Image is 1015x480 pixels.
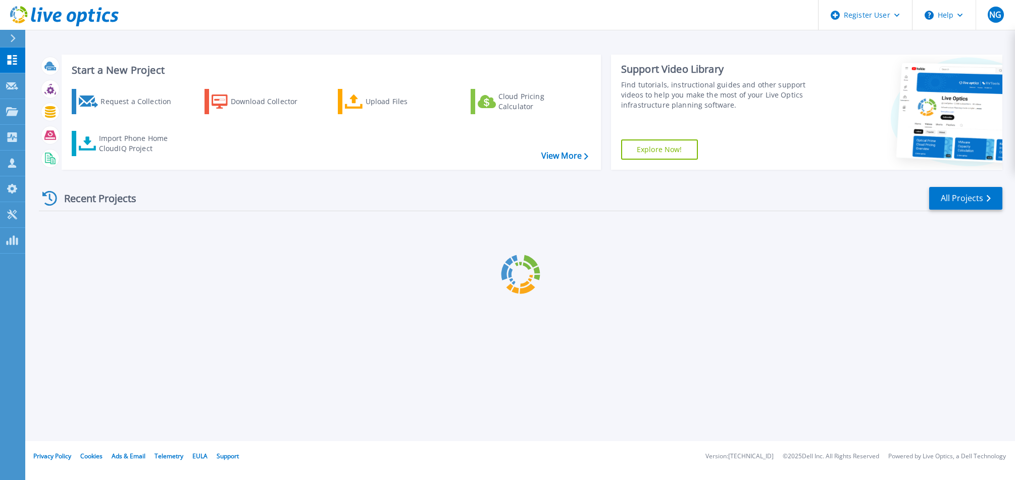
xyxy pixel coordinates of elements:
div: Upload Files [366,91,446,112]
li: © 2025 Dell Inc. All Rights Reserved [783,453,879,460]
div: Support Video Library [621,63,821,76]
li: Powered by Live Optics, a Dell Technology [888,453,1006,460]
a: Cloud Pricing Calculator [471,89,583,114]
a: Cookies [80,452,103,460]
a: Download Collector [205,89,317,114]
div: Request a Collection [100,91,181,112]
a: View More [541,151,588,161]
a: Telemetry [155,452,183,460]
a: Request a Collection [72,89,184,114]
div: Import Phone Home CloudIQ Project [99,133,178,154]
div: Recent Projects [39,186,150,211]
a: EULA [192,452,208,460]
a: Support [217,452,239,460]
div: Cloud Pricing Calculator [498,91,579,112]
a: Ads & Email [112,452,145,460]
li: Version: [TECHNICAL_ID] [705,453,774,460]
h3: Start a New Project [72,65,588,76]
a: Explore Now! [621,139,698,160]
span: NG [989,11,1001,19]
a: Upload Files [338,89,450,114]
a: Privacy Policy [33,452,71,460]
a: All Projects [929,187,1002,210]
div: Download Collector [231,91,312,112]
div: Find tutorials, instructional guides and other support videos to help you make the most of your L... [621,80,821,110]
